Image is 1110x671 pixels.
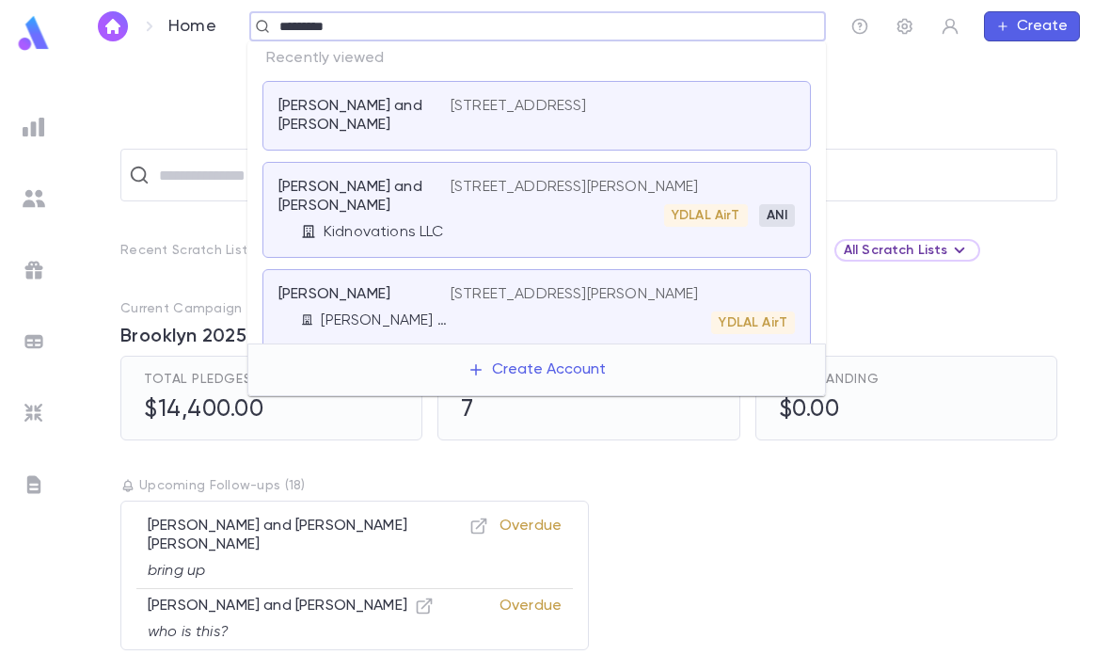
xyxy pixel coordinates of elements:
[779,372,880,387] span: Outstanding
[120,243,255,258] p: Recent Scratch Lists
[984,11,1080,41] button: Create
[23,473,45,496] img: letters_grey.7941b92b52307dd3b8a917253454ce1c.svg
[148,623,434,642] p: who is this?
[278,178,428,216] p: [PERSON_NAME] and [PERSON_NAME]
[23,259,45,281] img: campaigns_grey.99e729a5f7ee94e3726e6486bddda8f1.svg
[120,301,242,316] p: Current Campaign
[102,19,124,34] img: home_white.a664292cf8c1dea59945f0da9f25487c.svg
[23,187,45,210] img: students_grey.60c7aba0da46da39d6d829b817ac14fc.svg
[120,478,1057,493] p: Upcoming Follow-ups ( 18 )
[451,178,699,197] p: [STREET_ADDRESS][PERSON_NAME]
[461,396,474,424] h5: 7
[148,597,434,615] p: [PERSON_NAME] and [PERSON_NAME]
[148,562,488,581] p: bring up
[451,285,699,304] p: [STREET_ADDRESS][PERSON_NAME]
[247,41,826,75] p: Recently viewed
[499,517,562,581] p: Overdue
[144,372,252,387] span: Total Pledges
[451,97,587,116] p: [STREET_ADDRESS]
[844,239,971,262] div: All Scratch Lists
[278,285,390,304] p: [PERSON_NAME]
[664,208,748,223] span: YDLAL AirT
[499,597,562,642] p: Overdue
[15,15,53,52] img: logo
[120,326,246,348] span: Brooklyn 2025
[144,396,263,424] h5: $14,400.00
[711,315,795,330] span: YDLAL AirT
[834,239,980,262] div: All Scratch Lists
[23,116,45,138] img: reports_grey.c525e4749d1bce6a11f5fe2a8de1b229.svg
[278,97,428,135] p: [PERSON_NAME] and [PERSON_NAME]
[168,16,216,37] p: Home
[759,208,795,223] span: ANI
[321,312,451,330] p: [PERSON_NAME] Legal
[452,352,621,388] button: Create Account
[23,402,45,424] img: imports_grey.530a8a0e642e233f2baf0ef88e8c9fcb.svg
[779,396,840,424] h5: $0.00
[23,330,45,353] img: batches_grey.339ca447c9d9533ef1741baa751efc33.svg
[148,517,488,554] p: [PERSON_NAME] and [PERSON_NAME] [PERSON_NAME]
[324,223,444,242] p: Kidnovations LLC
